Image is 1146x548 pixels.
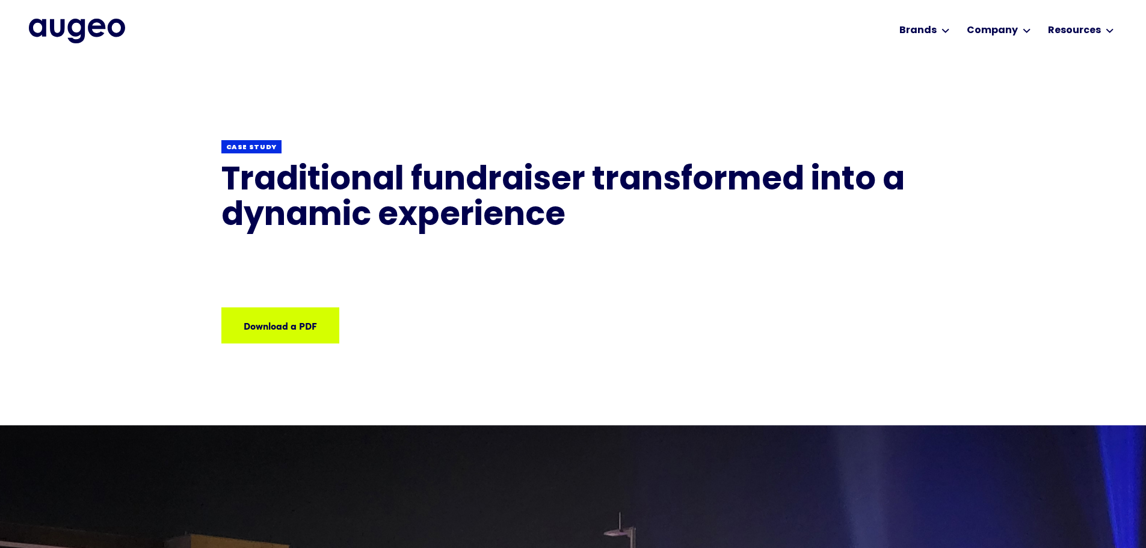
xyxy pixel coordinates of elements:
a: Download a PDF [221,307,339,343]
h1: Traditional fundraiser transformed into a dynamic experience [221,164,925,235]
div: Case study [226,143,277,152]
a: home [29,19,125,43]
div: Resources [1048,23,1101,38]
div: Brands [899,23,937,38]
div: Company [967,23,1018,38]
img: Augeo's full logo in midnight blue. [29,19,125,43]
